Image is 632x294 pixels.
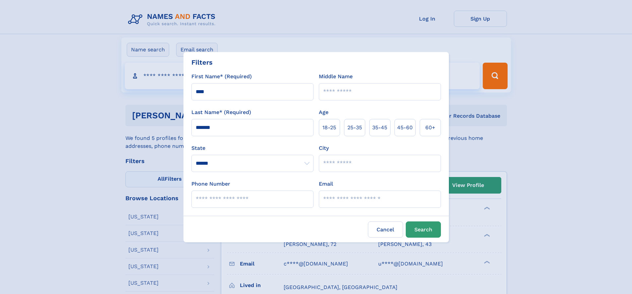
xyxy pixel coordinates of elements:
[191,73,252,81] label: First Name* (Required)
[406,221,441,238] button: Search
[319,144,329,152] label: City
[191,144,314,152] label: State
[319,180,333,188] label: Email
[191,108,251,116] label: Last Name* (Required)
[191,57,213,67] div: Filters
[368,221,403,238] label: Cancel
[425,124,435,132] span: 60+
[319,108,328,116] label: Age
[372,124,387,132] span: 35‑45
[191,180,230,188] label: Phone Number
[319,73,353,81] label: Middle Name
[322,124,336,132] span: 18‑25
[397,124,413,132] span: 45‑60
[347,124,362,132] span: 25‑35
